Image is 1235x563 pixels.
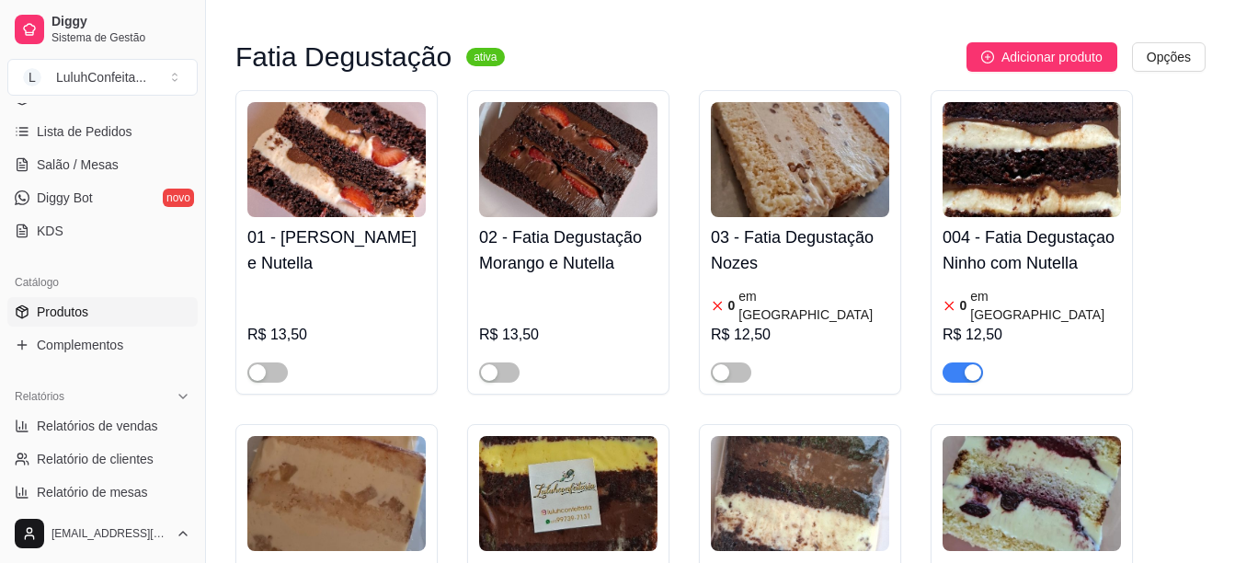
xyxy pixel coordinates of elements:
[711,224,889,276] h4: 03 - Fatia Degustação Nozes
[479,102,658,217] img: product-image
[7,297,198,327] a: Produtos
[247,102,426,217] img: product-image
[943,436,1121,551] img: product-image
[479,224,658,276] h4: 02 - Fatia Degustação Morango e Nutella
[7,330,198,360] a: Complementos
[37,450,154,468] span: Relatório de clientes
[37,189,93,207] span: Diggy Bot
[1132,42,1206,72] button: Opções
[51,14,190,30] span: Diggy
[7,150,198,179] a: Salão / Mesas
[7,268,198,297] div: Catálogo
[37,417,158,435] span: Relatórios de vendas
[960,296,967,315] article: 0
[7,117,198,146] a: Lista de Pedidos
[247,224,426,276] h4: 01 - [PERSON_NAME] e Nutella
[1147,47,1191,67] span: Opções
[943,102,1121,217] img: product-image
[466,48,504,66] sup: ativa
[1001,47,1103,67] span: Adicionar produto
[247,324,426,346] div: R$ 13,50
[738,287,889,324] article: em [GEOGRAPHIC_DATA]
[7,7,198,52] a: DiggySistema de Gestão
[943,224,1121,276] h4: 004 - Fatia Degustaçao Ninho com Nutella
[7,477,198,507] a: Relatório de mesas
[711,102,889,217] img: product-image
[235,46,452,68] h3: Fatia Degustação
[247,436,426,551] img: product-image
[7,59,198,96] button: Select a team
[37,303,88,321] span: Produtos
[966,42,1117,72] button: Adicionar produto
[37,336,123,354] span: Complementos
[7,183,198,213] a: Diggy Botnovo
[56,68,146,86] div: LuluhConfeita ...
[970,287,1121,324] article: em [GEOGRAPHIC_DATA]
[37,222,63,240] span: KDS
[728,296,736,315] article: 0
[15,389,64,404] span: Relatórios
[37,122,132,141] span: Lista de Pedidos
[479,436,658,551] img: product-image
[7,411,198,441] a: Relatórios de vendas
[37,483,148,501] span: Relatório de mesas
[51,30,190,45] span: Sistema de Gestão
[711,436,889,551] img: product-image
[23,68,41,86] span: L
[7,216,198,246] a: KDS
[943,324,1121,346] div: R$ 12,50
[51,526,168,541] span: [EMAIL_ADDRESS][DOMAIN_NAME]
[981,51,994,63] span: plus-circle
[479,324,658,346] div: R$ 13,50
[37,155,119,174] span: Salão / Mesas
[711,324,889,346] div: R$ 12,50
[7,444,198,474] a: Relatório de clientes
[7,511,198,556] button: [EMAIL_ADDRESS][DOMAIN_NAME]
